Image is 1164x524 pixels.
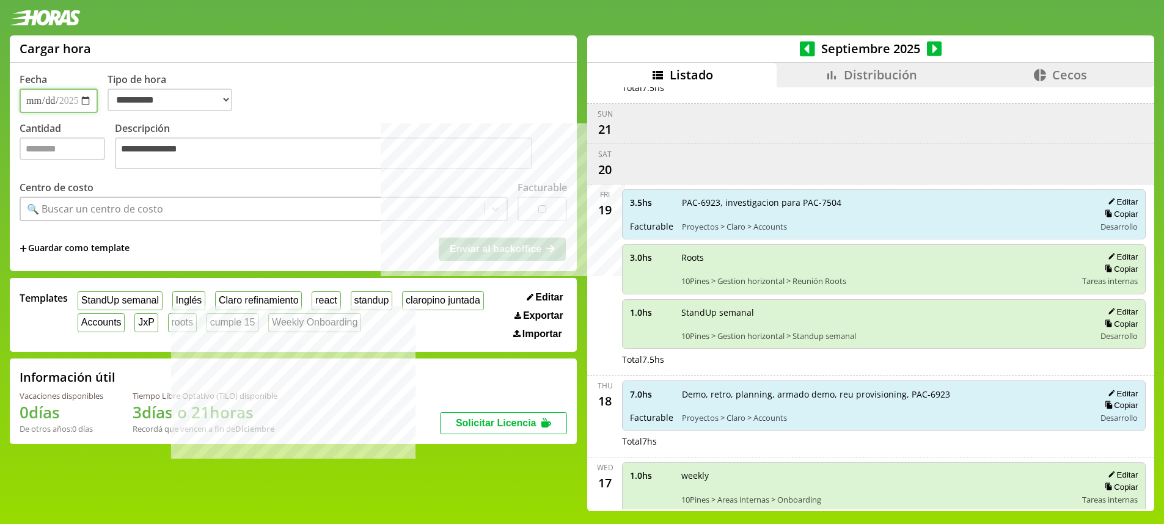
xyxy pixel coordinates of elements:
[630,388,673,400] span: 7.0 hs
[682,412,1086,423] span: Proyectos > Claro > Accounts
[630,252,673,263] span: 3.0 hs
[20,390,103,401] div: Vacaciones disponibles
[20,242,27,255] span: +
[535,292,563,303] span: Editar
[20,122,115,172] label: Cantidad
[630,307,673,318] span: 1.0 hs
[115,122,567,172] label: Descripción
[1104,470,1138,480] button: Editar
[630,470,673,481] span: 1.0 hs
[20,40,91,57] h1: Cargar hora
[681,275,1074,286] span: 10Pines > Gestion horizontal > Reunión Roots
[1104,307,1138,317] button: Editar
[20,73,47,86] label: Fecha
[595,119,615,139] div: 21
[682,197,1086,208] span: PAC-6923, investigacion para PAC-7504
[587,87,1154,509] div: scrollable content
[78,291,163,310] button: StandUp semanal
[115,137,532,169] textarea: Descripción
[78,313,125,332] button: Accounts
[20,401,103,423] h1: 0 días
[518,181,567,194] label: Facturable
[681,307,1086,318] span: StandUp semanal
[20,137,105,160] input: Cantidad
[20,291,68,305] span: Templates
[1100,330,1138,341] span: Desarrollo
[1101,482,1138,492] button: Copiar
[844,67,917,83] span: Distribución
[20,242,130,255] span: +Guardar como template
[402,291,483,310] button: claropino juntada
[1101,319,1138,329] button: Copiar
[523,310,563,321] span: Exportar
[600,189,610,200] div: Fri
[622,354,1146,365] div: Total 7.5 hs
[1101,400,1138,410] button: Copiar
[670,67,713,83] span: Listado
[598,380,613,391] div: Thu
[20,181,93,194] label: Centro de costo
[630,197,673,208] span: 3.5 hs
[108,73,242,113] label: Tipo de hora
[597,462,613,473] div: Wed
[1082,275,1138,286] span: Tareas internas
[630,220,673,232] span: Facturable
[27,202,163,216] div: 🔍 Buscar un centro de costo
[133,401,277,423] h1: 3 días o 21 horas
[1104,197,1138,207] button: Editar
[215,291,302,310] button: Claro refinamiento
[682,388,1086,400] span: Demo, retro, planning, armado demo, reu provisioning, PAC-6923
[595,200,615,219] div: 19
[595,473,615,492] div: 17
[523,291,567,304] button: Editar
[172,291,205,310] button: Inglés
[20,423,103,434] div: De otros años: 0 días
[681,330,1086,341] span: 10Pines > Gestion horizontal > Standup semanal
[630,412,673,423] span: Facturable
[20,369,115,385] h2: Información útil
[456,418,536,428] span: Solicitar Licencia
[1104,388,1138,399] button: Editar
[681,470,1074,481] span: weekly
[133,423,277,434] div: Recordá que vencen a fin de
[268,313,361,332] button: Weekly Onboarding
[595,159,615,179] div: 20
[598,149,612,159] div: Sat
[440,412,567,434] button: Solicitar Licencia
[1101,264,1138,274] button: Copiar
[522,329,562,340] span: Importar
[351,291,393,310] button: standup
[133,390,277,401] div: Tiempo Libre Optativo (TiLO) disponible
[134,313,158,332] button: JxP
[1100,221,1138,232] span: Desarrollo
[10,10,81,26] img: logotipo
[108,89,232,111] select: Tipo de hora
[815,40,927,57] span: Septiembre 2025
[622,435,1146,447] div: Total 7 hs
[681,494,1074,505] span: 10Pines > Areas internas > Onboarding
[1082,494,1138,505] span: Tareas internas
[681,252,1074,263] span: Roots
[207,313,258,332] button: cumple 15
[168,313,197,332] button: roots
[511,310,567,322] button: Exportar
[1100,412,1138,423] span: Desarrollo
[595,391,615,410] div: 18
[312,291,340,310] button: react
[1052,67,1087,83] span: Cecos
[682,221,1086,232] span: Proyectos > Claro > Accounts
[1101,209,1138,219] button: Copiar
[622,82,1146,93] div: Total 7.5 hs
[598,109,613,119] div: Sun
[235,423,274,434] b: Diciembre
[1104,252,1138,262] button: Editar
